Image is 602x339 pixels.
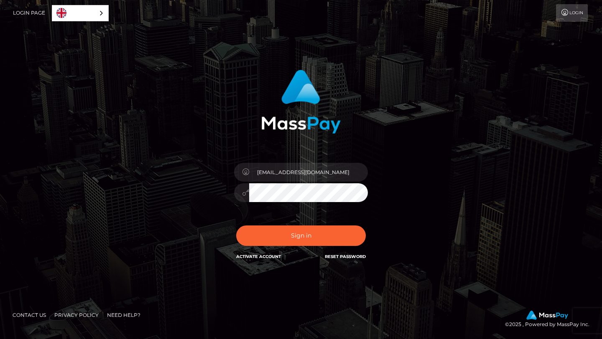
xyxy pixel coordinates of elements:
[52,5,108,21] a: English
[236,254,281,259] a: Activate Account
[104,309,144,321] a: Need Help?
[51,309,102,321] a: Privacy Policy
[556,4,588,22] a: Login
[52,5,109,21] aside: Language selected: English
[52,5,109,21] div: Language
[236,225,366,246] button: Sign in
[505,311,596,329] div: © 2025 , Powered by MassPay Inc.
[9,309,49,321] a: Contact Us
[261,70,341,134] img: MassPay Login
[249,163,368,182] input: E-mail...
[526,311,568,320] img: MassPay
[325,254,366,259] a: Reset Password
[13,4,45,22] a: Login Page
